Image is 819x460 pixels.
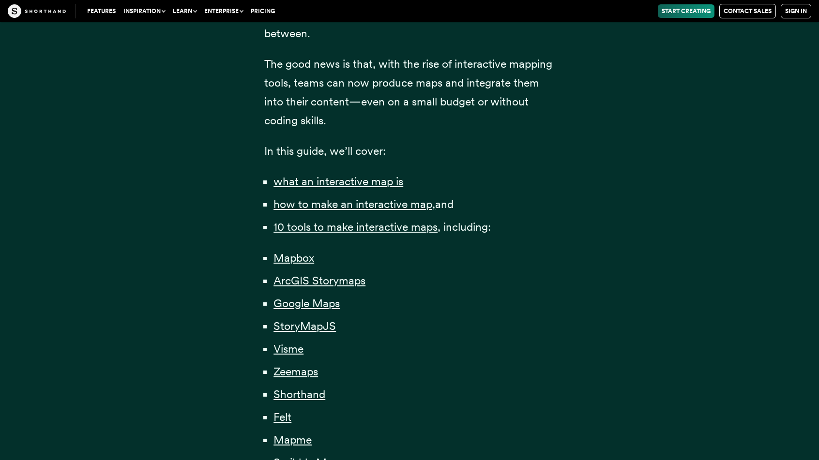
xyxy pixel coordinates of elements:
a: 10 tools to make interactive maps [273,220,438,234]
button: Enterprise [200,4,247,18]
span: In this guide, we’ll cover: [264,144,386,158]
button: Learn [169,4,200,18]
button: Inspiration [120,4,169,18]
a: how to make an interactive map, [273,197,435,211]
img: The Craft [8,4,66,18]
span: The good news is that, with the rise of interactive mapping tools, teams can now produce maps and... [264,57,552,127]
span: and [435,197,454,211]
a: Felt [273,410,291,424]
a: StoryMapJS [273,319,336,333]
a: Zeemaps [273,365,318,378]
a: Mapme [273,433,312,446]
a: ArcGIS Storymaps [273,274,365,287]
a: Sign in [781,4,811,18]
a: Google Maps [273,297,340,310]
a: Mapbox [273,251,314,265]
a: Visme [273,342,303,356]
a: Start Creating [658,4,714,18]
a: Contact Sales [719,4,776,18]
a: Pricing [247,4,279,18]
a: Features [83,4,120,18]
a: Shorthand [273,387,325,401]
a: what an interactive map is [273,175,403,188]
span: , including: [438,220,491,234]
